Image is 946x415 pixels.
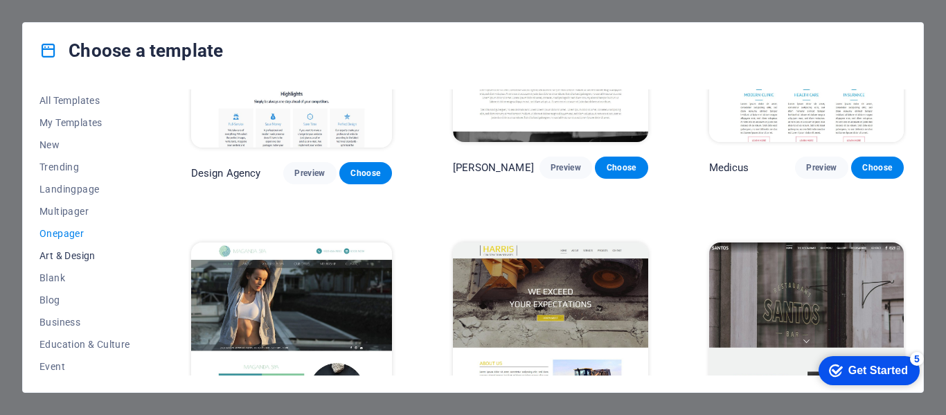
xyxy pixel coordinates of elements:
p: Medicus [709,161,749,175]
button: Blank [39,267,130,289]
span: Blog [39,294,130,306]
span: All Templates [39,95,130,106]
span: Blank [39,272,130,283]
button: Choose [595,157,648,179]
span: Education & Culture [39,339,130,350]
span: New [39,139,130,150]
button: Multipager [39,200,130,222]
span: Event [39,361,130,372]
button: Blog [39,289,130,311]
button: My Templates [39,112,130,134]
div: Get Started [41,15,100,28]
span: Choose [606,162,636,173]
span: Business [39,317,130,328]
span: Choose [350,168,381,179]
button: Onepager [39,222,130,245]
span: Preview [551,162,581,173]
button: Choose [851,157,904,179]
button: Preview [283,162,336,184]
button: Preview [539,157,592,179]
button: All Templates [39,89,130,112]
span: My Templates [39,117,130,128]
span: Preview [806,162,837,173]
span: Landingpage [39,184,130,195]
button: Choose [339,162,392,184]
div: 5 [102,3,116,17]
span: Trending [39,161,130,173]
button: Event [39,355,130,378]
button: Preview [795,157,848,179]
span: Art & Design [39,250,130,261]
button: Education & Culture [39,333,130,355]
span: Preview [294,168,325,179]
span: Onepager [39,228,130,239]
span: Choose [862,162,893,173]
span: Multipager [39,206,130,217]
button: Landingpage [39,178,130,200]
p: Design Agency [191,166,261,180]
button: Art & Design [39,245,130,267]
div: Get Started 5 items remaining, 0% complete [11,7,112,36]
button: Trending [39,156,130,178]
h4: Choose a template [39,39,223,62]
p: [PERSON_NAME] [453,161,534,175]
button: New [39,134,130,156]
button: Business [39,311,130,333]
